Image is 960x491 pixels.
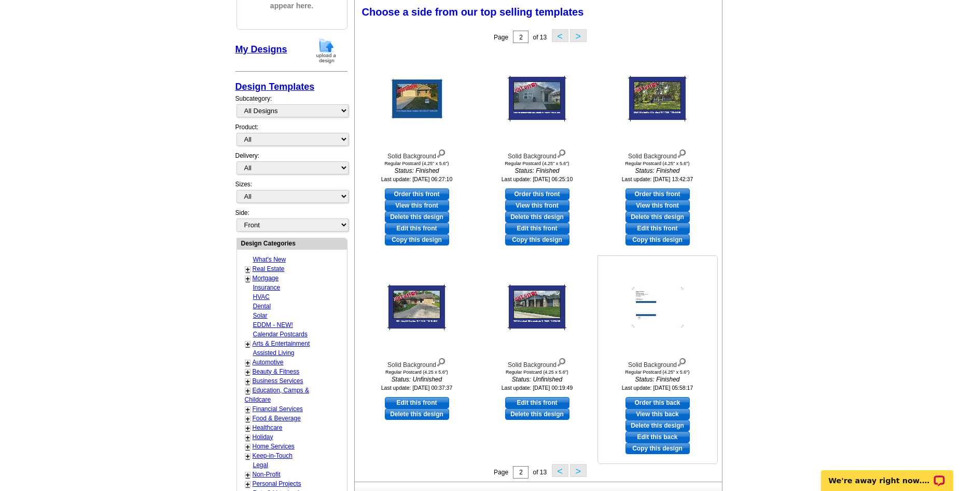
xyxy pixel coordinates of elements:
[385,408,449,420] a: Delete this design
[505,188,569,200] a: use this design
[253,265,285,272] a: Real Estate
[253,349,295,357] a: Assisted Living
[246,340,250,348] a: +
[246,275,250,283] a: +
[570,29,587,42] button: >
[253,433,273,441] a: Holiday
[235,151,347,180] div: Delivery:
[253,424,283,431] a: Healthcare
[601,356,715,370] div: Solid Background
[246,415,250,423] a: +
[385,200,449,211] a: View this front
[494,469,508,476] span: Page
[625,188,690,200] a: use this design
[552,29,568,42] button: <
[505,234,569,245] a: Copy this design
[505,223,569,234] a: edit this design
[253,405,303,413] a: Financial Services
[246,471,250,479] a: +
[235,81,315,92] a: Design Templates
[628,76,687,121] img: Solid Background
[625,223,690,234] a: edit this design
[622,385,693,391] small: Last update: [DATE] 05:58:17
[253,275,279,282] a: Mortgage
[235,44,287,54] a: My Designs
[480,147,594,161] div: Solid Background
[556,147,566,158] img: view design details
[246,424,250,432] a: +
[360,161,474,166] div: Regular Postcard (4.25" x 5.6")
[253,284,281,291] a: Insurance
[625,443,690,454] a: Copy this design
[246,265,250,274] a: +
[625,431,690,443] a: edit this design
[677,356,687,367] img: view design details
[508,284,567,330] img: Solid Background
[385,397,449,408] a: use this design
[237,238,347,248] div: Design Categories
[601,147,715,161] div: Solid Background
[814,458,960,491] iframe: LiveChat chat widget
[436,147,446,158] img: view design details
[360,147,474,161] div: Solid Background
[494,34,508,41] span: Page
[570,464,587,477] button: >
[677,147,687,158] img: view design details
[625,408,690,420] a: View this back
[313,37,340,64] img: upload-design
[235,208,347,233] div: Side:
[601,375,715,384] i: Status: Finished
[360,370,474,375] div: Regular Postcard (4.25 x 5.6")
[253,452,293,459] a: Keep-in-Touch
[246,377,250,386] a: +
[502,385,573,391] small: Last update: [DATE] 00:19:49
[253,415,301,422] a: Food & Beverage
[391,78,443,119] img: Solid Background
[387,284,447,330] img: Solid Background
[253,377,303,385] a: Business Services
[601,161,715,166] div: Regular Postcard (4.25" x 5.6")
[253,303,271,310] a: Dental
[480,356,594,370] div: Solid Background
[253,368,300,375] a: Beauty & Fitness
[436,356,446,367] img: view design details
[601,166,715,175] i: Status: Finished
[246,433,250,442] a: +
[253,471,281,478] a: Non-Profit
[253,340,310,347] a: Arts & Entertainment
[235,180,347,208] div: Sizes:
[381,176,453,182] small: Last update: [DATE] 06:27:10
[385,211,449,223] a: Delete this design
[625,420,690,431] a: Delete this design
[360,356,474,370] div: Solid Background
[533,34,547,41] span: of 13
[625,234,690,245] a: Copy this design
[480,166,594,175] i: Status: Finished
[246,405,250,414] a: +
[601,370,715,375] div: Regular Postcard (4.25" x 5.6")
[385,188,449,200] a: use this design
[253,321,293,329] a: EDDM - NEW!
[632,287,684,328] img: Solid Background
[246,480,250,488] a: +
[246,368,250,376] a: +
[625,211,690,223] a: Delete this design
[235,122,347,151] div: Product:
[253,480,301,487] a: Personal Projects
[505,408,569,420] a: Delete this design
[480,375,594,384] i: Status: Unfinished
[362,6,584,18] span: Choose a side from our top selling templates
[622,176,693,182] small: Last update: [DATE] 13:42:37
[385,223,449,234] a: edit this design
[502,176,573,182] small: Last update: [DATE] 06:25:10
[235,94,347,122] div: Subcategory:
[253,359,284,366] a: Automotive
[253,443,295,450] a: Home Services
[533,469,547,476] span: of 13
[246,387,250,395] a: +
[245,387,309,403] a: Education, Camps & Childcare
[253,461,268,469] a: Legal
[625,200,690,211] a: View this front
